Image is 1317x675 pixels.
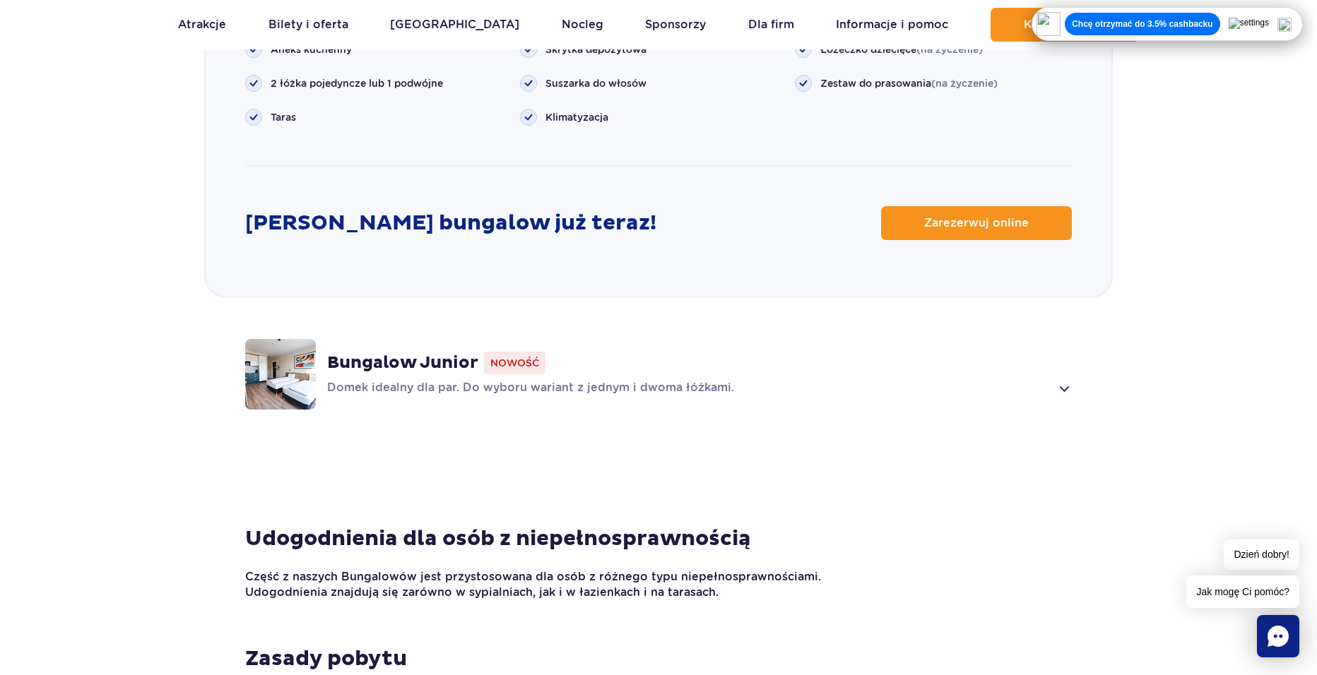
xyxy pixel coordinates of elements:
strong: [PERSON_NAME] bungalow już teraz! [245,210,656,237]
p: Część z naszych Bungalowów jest przystosowana dla osób z różnego typu niepełnosprawnościami. Udog... [245,569,836,600]
span: Zarezerwuj online [924,217,1029,229]
div: Chat [1257,615,1299,657]
span: Klimatyzacja [545,110,608,124]
span: (na życzenie) [931,78,998,89]
h4: Zasady pobytu [245,645,1073,672]
a: Dla firm [748,8,794,42]
span: Łóżeczko dziecięce [820,42,983,56]
button: Kup teraz [991,8,1139,42]
span: Jak mogę Ci pomóc? [1186,575,1299,608]
span: Kup teraz [1024,18,1080,31]
span: (na życzenie) [916,44,983,55]
h4: Udogodnienia dla osób z niepełnosprawnością [245,525,1073,552]
span: Skrytka depozytowa [545,42,646,56]
span: Suszarka do włosów [545,76,646,90]
span: Aneks kuchenny [271,42,352,56]
span: Zestaw do prasowania [820,76,998,90]
p: Domek idealny dla par. Do wyboru wariant z jednym i dwoma łóżkami. [327,380,1050,397]
a: Nocleg [562,8,603,42]
strong: Bungalow Junior [327,352,478,374]
span: Taras [271,110,296,124]
a: Zarezerwuj online [881,206,1072,240]
span: Nowość [484,352,545,374]
a: Bilety i oferta [268,8,348,42]
a: Atrakcje [178,8,226,42]
a: [GEOGRAPHIC_DATA] [390,8,519,42]
span: 2 łóżka pojedyncze lub 1 podwójne [271,76,443,90]
a: Sponsorzy [645,8,706,42]
a: Informacje i pomoc [836,8,948,42]
span: Dzień dobry! [1224,539,1299,570]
